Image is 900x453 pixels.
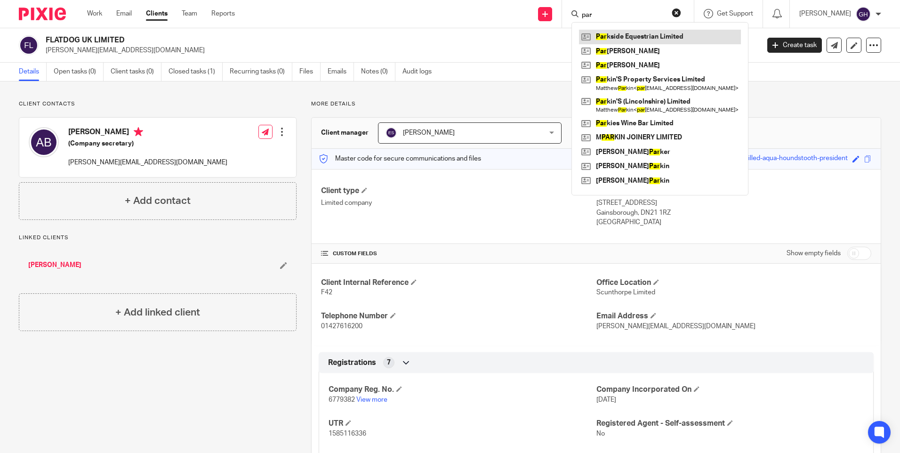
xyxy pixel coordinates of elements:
[596,218,871,227] p: [GEOGRAPHIC_DATA]
[111,63,161,81] a: Client tasks (0)
[19,100,297,108] p: Client contacts
[169,63,223,81] a: Closed tasks (1)
[146,9,168,18] a: Clients
[29,127,59,157] img: svg%3E
[596,208,871,218] p: Gainsborough, DN21 1RZ
[799,9,851,18] p: [PERSON_NAME]
[321,128,369,138] h3: Client manager
[321,289,332,296] span: F42
[356,396,387,403] a: View more
[328,63,354,81] a: Emails
[311,100,881,108] p: More details
[403,129,455,136] span: [PERSON_NAME]
[115,305,200,320] h4: + Add linked client
[767,38,822,53] a: Create task
[329,419,596,429] h4: UTR
[387,358,391,367] span: 7
[19,234,297,242] p: Linked clients
[68,139,227,148] h5: (Company secretary)
[321,198,596,208] p: Limited company
[68,127,227,139] h4: [PERSON_NAME]
[116,9,132,18] a: Email
[386,127,397,138] img: svg%3E
[19,35,39,55] img: svg%3E
[856,7,871,22] img: svg%3E
[321,311,596,321] h4: Telephone Number
[125,194,191,208] h4: + Add contact
[329,430,366,437] span: 1585116336
[717,10,753,17] span: Get Support
[19,8,66,20] img: Pixie
[87,9,102,18] a: Work
[134,127,143,137] i: Primary
[596,323,755,330] span: [PERSON_NAME][EMAIL_ADDRESS][DOMAIN_NAME]
[230,63,292,81] a: Recurring tasks (0)
[730,154,848,164] div: sugarfilled-aqua-houndstooth-president
[46,35,611,45] h2: FLATDOG UK LIMITED
[68,158,227,167] p: [PERSON_NAME][EMAIL_ADDRESS][DOMAIN_NAME]
[321,250,596,258] h4: CUSTOM FIELDS
[596,385,864,395] h4: Company Incorporated On
[596,198,871,208] p: [STREET_ADDRESS]
[402,63,439,81] a: Audit logs
[361,63,395,81] a: Notes (0)
[46,46,753,55] p: [PERSON_NAME][EMAIL_ADDRESS][DOMAIN_NAME]
[28,260,81,270] a: [PERSON_NAME]
[787,249,841,258] label: Show empty fields
[596,430,605,437] span: No
[596,289,655,296] span: Scunthorpe Limited
[19,63,47,81] a: Details
[329,396,355,403] span: 6779382
[596,419,864,429] h4: Registered Agent - Self-assessment
[329,385,596,395] h4: Company Reg. No.
[182,9,197,18] a: Team
[596,311,871,321] h4: Email Address
[672,8,681,17] button: Clear
[54,63,104,81] a: Open tasks (0)
[321,186,596,196] h4: Client type
[596,396,616,403] span: [DATE]
[321,323,362,330] span: 01427616200
[321,278,596,288] h4: Client Internal Reference
[211,9,235,18] a: Reports
[328,358,376,368] span: Registrations
[299,63,321,81] a: Files
[596,278,871,288] h4: Office Location
[319,154,481,163] p: Master code for secure communications and files
[581,11,666,20] input: Search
